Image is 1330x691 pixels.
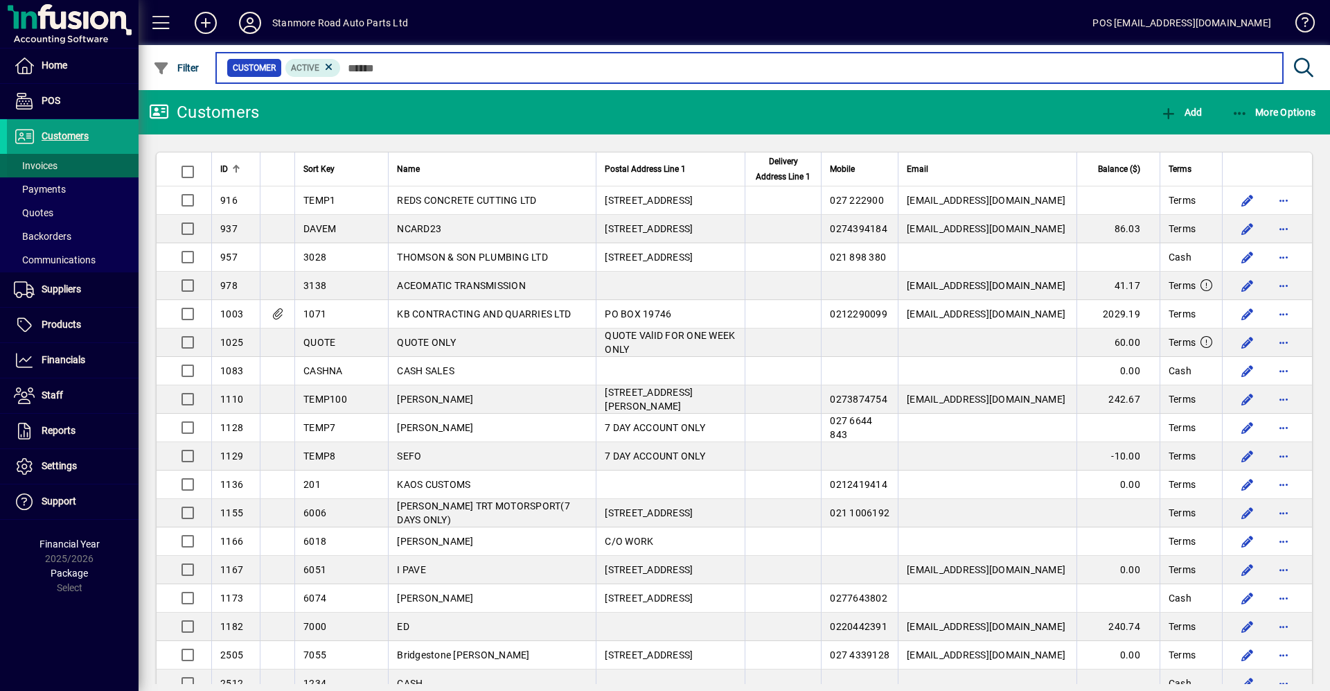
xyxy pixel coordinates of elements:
span: 1167 [220,564,243,575]
span: Cash [1169,676,1191,690]
span: NCARD23 [397,223,441,234]
span: Staff [42,390,63,401]
span: [EMAIL_ADDRESS][DOMAIN_NAME] [907,223,1065,234]
span: [STREET_ADDRESS] [605,649,693,661]
span: 1110 [220,394,243,405]
span: 0212290099 [830,308,887,320]
span: Suppliers [42,283,81,295]
span: 1003 [220,308,243,320]
span: Cash [1169,364,1191,378]
span: Products [42,319,81,330]
mat-chip: Activation Status: Active [285,59,341,77]
span: 0212419414 [830,479,887,490]
span: 0274394184 [830,223,887,234]
td: -10.00 [1076,442,1160,471]
button: Edit [1236,388,1259,410]
span: ED [397,621,409,632]
button: More options [1273,331,1295,353]
button: Edit [1236,559,1259,581]
span: Cash [1169,591,1191,605]
a: Support [7,484,139,519]
span: [STREET_ADDRESS][PERSON_NAME] [605,387,693,412]
span: POS [42,95,60,106]
button: Edit [1236,189,1259,211]
span: [STREET_ADDRESS] [605,507,693,518]
span: 6051 [303,564,326,575]
td: 60.00 [1076,329,1160,357]
span: 7000 [303,621,326,632]
button: More options [1273,502,1295,524]
span: CASHNA [303,365,343,376]
span: 0273874754 [830,394,887,405]
span: TEMP7 [303,422,335,433]
a: Suppliers [7,272,139,307]
span: [EMAIL_ADDRESS][DOMAIN_NAME] [907,649,1065,661]
button: Edit [1236,644,1259,666]
span: C/O WORK [605,536,653,547]
span: Sort Key [303,161,335,177]
div: Email [907,161,1068,177]
span: Filter [153,62,199,73]
button: Edit [1236,473,1259,496]
div: Mobile [830,161,889,177]
span: [STREET_ADDRESS] [605,223,693,234]
button: More options [1273,615,1295,638]
button: More options [1273,388,1295,410]
a: Home [7,49,139,83]
button: Edit [1236,246,1259,268]
span: [EMAIL_ADDRESS][DOMAIN_NAME] [907,564,1065,575]
a: Products [7,308,139,342]
span: 937 [220,223,238,234]
span: Backorders [14,231,71,242]
span: Terms [1169,563,1196,577]
span: Financials [42,354,85,365]
span: Balance ($) [1098,161,1140,177]
a: Communications [7,248,139,272]
td: 41.17 [1076,272,1160,300]
span: I PAVE [397,564,426,575]
button: Edit [1236,274,1259,297]
button: Edit [1236,615,1259,638]
span: Terms [1169,161,1191,177]
span: [PERSON_NAME] [397,422,473,433]
a: Staff [7,378,139,413]
span: [STREET_ADDRESS] [605,195,693,206]
button: More options [1273,360,1295,382]
span: 6006 [303,507,326,518]
button: More options [1273,473,1295,496]
button: Add [184,10,228,35]
span: [EMAIL_ADDRESS][DOMAIN_NAME] [907,280,1065,291]
a: Payments [7,177,139,201]
div: ID [220,161,251,177]
span: TEMP8 [303,451,335,462]
span: [PERSON_NAME] [397,394,473,405]
span: Reports [42,425,76,436]
span: [PERSON_NAME] TRT MOTORSPORT(7 DAYS ONLY) [397,500,570,525]
span: 6074 [303,593,326,604]
span: Payments [14,184,66,195]
span: TEMP100 [303,394,347,405]
button: More options [1273,644,1295,666]
button: More options [1273,274,1295,297]
a: Invoices [7,154,139,177]
button: Add [1157,100,1205,125]
span: QUOTE ONLY [397,337,456,348]
span: Terms [1169,449,1196,463]
span: Terms [1169,421,1196,435]
button: Edit [1236,360,1259,382]
span: 916 [220,195,238,206]
span: [EMAIL_ADDRESS][DOMAIN_NAME] [907,621,1065,632]
span: Bridgestone [PERSON_NAME] [397,649,529,661]
div: POS [EMAIL_ADDRESS][DOMAIN_NAME] [1092,12,1271,34]
div: Stanmore Road Auto Parts Ltd [272,12,408,34]
span: Settings [42,460,77,471]
span: KAOS CUSTOMS [397,479,470,490]
span: SEFO [397,451,421,462]
td: 242.67 [1076,385,1160,414]
span: Financial Year [39,539,100,550]
span: 2505 [220,649,243,661]
td: 0.00 [1076,471,1160,499]
button: More options [1273,189,1295,211]
span: 0220442391 [830,621,887,632]
span: 1025 [220,337,243,348]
